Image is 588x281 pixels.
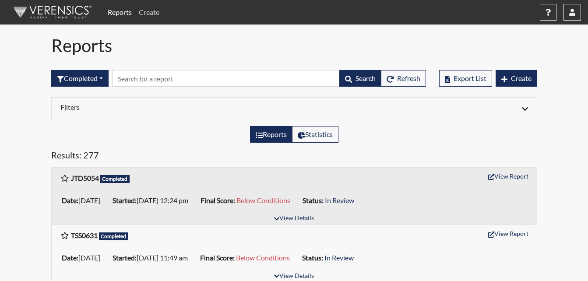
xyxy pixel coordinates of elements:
a: Reports [104,4,135,21]
button: View Details [270,213,318,225]
span: Search [356,74,376,82]
b: Date: [62,196,78,204]
button: Search [339,70,381,87]
label: View statistics about completed interviews [292,126,338,143]
a: Create [135,4,163,21]
button: View Report [484,227,532,240]
span: Export List [454,74,486,82]
span: Below Conditions [236,253,290,262]
b: JTD5054 [71,174,99,182]
b: Final Score: [200,253,235,262]
h6: Filters [60,103,288,111]
h1: Reports [51,35,537,56]
div: Click to expand/collapse filters [54,103,535,113]
button: Completed [51,70,109,87]
span: Completed [99,232,129,240]
span: In Review [324,253,354,262]
button: Create [496,70,537,87]
button: Export List [439,70,492,87]
li: [DATE] 11:49 am [109,251,197,265]
span: Below Conditions [236,196,290,204]
span: Create [511,74,532,82]
b: Started: [113,253,137,262]
b: Status: [302,253,323,262]
li: [DATE] [58,193,109,207]
b: TSS0631 [71,231,98,239]
li: [DATE] 12:24 pm [109,193,197,207]
span: Refresh [397,74,420,82]
label: View the list of reports [250,126,292,143]
button: View Report [484,169,532,183]
h5: Results: 277 [51,150,537,164]
b: Started: [113,196,137,204]
span: In Review [325,196,354,204]
input: Search by Registration ID, Interview Number, or Investigation Name. [112,70,340,87]
button: Refresh [381,70,426,87]
b: Status: [303,196,324,204]
b: Date: [62,253,78,262]
span: Completed [100,175,130,183]
li: [DATE] [58,251,109,265]
b: Final Score: [201,196,235,204]
div: Filter by interview status [51,70,109,87]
